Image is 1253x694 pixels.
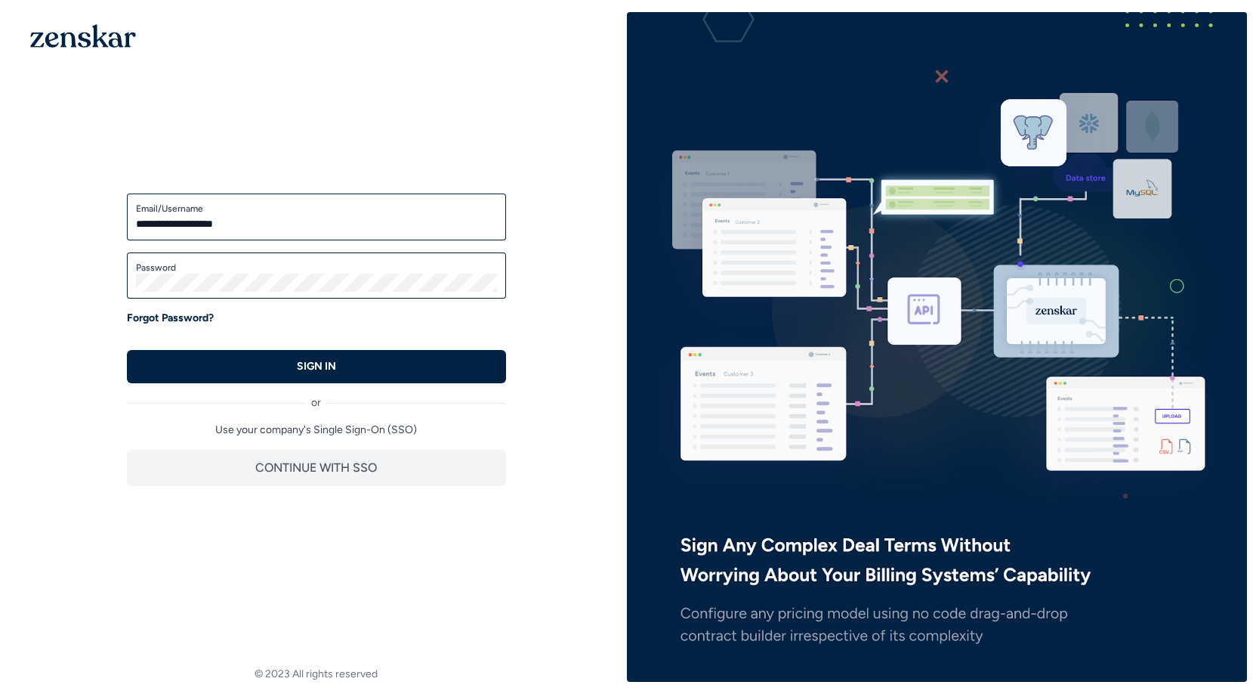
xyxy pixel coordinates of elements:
[136,262,497,274] label: Password
[127,350,506,383] button: SIGN IN
[127,311,214,326] a: Forgot Password?
[297,359,336,374] p: SIGN IN
[127,423,506,438] p: Use your company's Single Sign-On (SSO)
[127,450,506,486] button: CONTINUE WITH SSO
[127,383,506,411] div: or
[30,24,136,48] img: 1OGAJ2xQqyY4LXKgY66KYq0eOWRCkrZdAb3gUhuVAqdWPZE9SRJmCz+oDMSn4zDLXe31Ii730ItAGKgCKgCCgCikA4Av8PJUP...
[6,667,627,682] footer: © 2023 All rights reserved
[136,203,497,215] label: Email/Username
